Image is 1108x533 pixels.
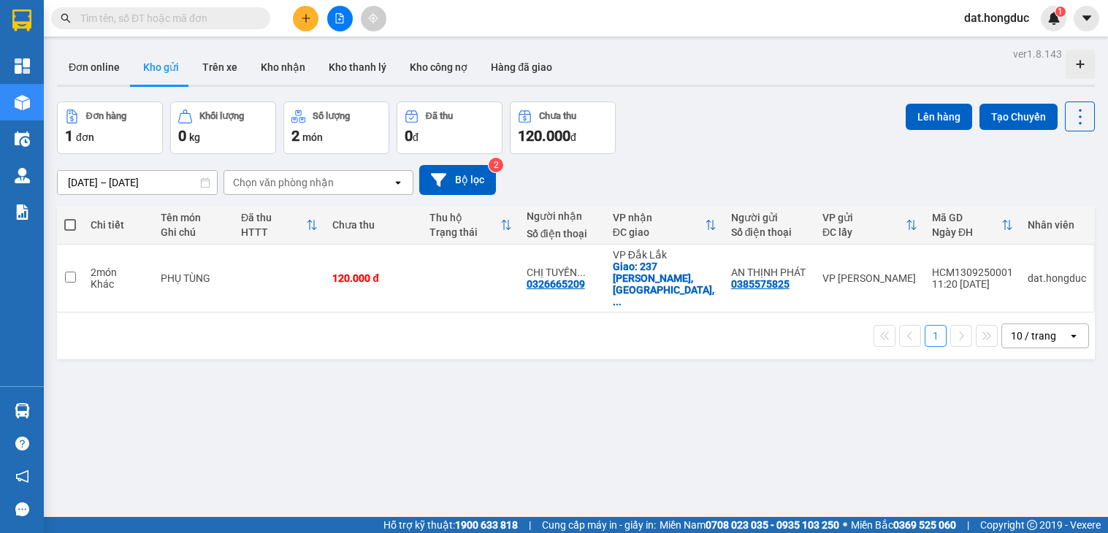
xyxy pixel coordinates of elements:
button: Đơn online [57,50,131,85]
div: Số lượng [313,111,350,121]
div: VP [PERSON_NAME] [822,272,917,284]
span: notification [15,469,29,483]
strong: 0369 525 060 [893,519,956,531]
div: HTTT [241,226,306,238]
div: Giao: 237 Võ Văn Kiệt, Khánh Xuân, BMT [613,261,717,307]
img: dashboard-icon [15,58,30,74]
div: VP Đắk Lắk [613,249,717,261]
div: Chọn văn phòng nhận [233,175,334,190]
th: Toggle SortBy [925,206,1020,245]
button: Đơn hàng1đơn [57,101,163,154]
div: VP gửi [822,212,906,223]
img: icon-new-feature [1047,12,1061,25]
div: Mã GD [932,212,1001,223]
button: 1 [925,325,947,347]
div: Người nhận [527,210,598,222]
span: aim [368,13,378,23]
span: đơn [76,131,94,143]
span: question-circle [15,437,29,450]
span: kg [189,131,200,143]
span: caret-down [1080,12,1093,25]
sup: 2 [489,158,503,172]
div: Khác [91,278,146,290]
img: solution-icon [15,204,30,220]
button: file-add [327,6,353,31]
div: Trạng thái [429,226,500,238]
span: message [15,502,29,516]
button: plus [293,6,318,31]
button: Bộ lọc [419,165,496,195]
span: 0 [405,127,413,145]
button: Kho nhận [249,50,317,85]
div: ver 1.8.143 [1013,46,1062,62]
span: copyright [1027,520,1037,530]
div: 0385575825 [731,278,790,290]
div: VP nhận [613,212,705,223]
span: 1 [1058,7,1063,17]
span: 1 [65,127,73,145]
div: Số điện thoại [731,226,808,238]
strong: 0708 023 035 - 0935 103 250 [706,519,839,531]
span: 120.000 [518,127,570,145]
div: Ngày ĐH [932,226,1001,238]
div: Ghi chú [161,226,226,238]
span: đ [413,131,419,143]
div: Tên món [161,212,226,223]
div: Tạo kho hàng mới [1066,50,1095,79]
button: Kho gửi [131,50,191,85]
input: Select a date range. [58,171,217,194]
div: Đã thu [241,212,306,223]
button: Lên hàng [906,104,972,130]
div: 2 món [91,266,146,278]
button: Đã thu0đ [397,101,503,154]
button: Hàng đã giao [479,50,564,85]
span: ... [577,266,586,278]
sup: 1 [1055,7,1066,17]
div: CHỊ TUYỀN (0906300189) [527,266,598,278]
img: logo-vxr [12,9,31,31]
button: Chưa thu120.000đ [510,101,616,154]
img: warehouse-icon [15,403,30,418]
img: warehouse-icon [15,95,30,110]
span: file-add [335,13,345,23]
button: Trên xe [191,50,249,85]
button: aim [361,6,386,31]
span: 0 [178,127,186,145]
span: | [529,517,531,533]
span: search [61,13,71,23]
div: PHỤ TÙNG [161,272,226,284]
div: ĐC giao [613,226,705,238]
span: Hỗ trợ kỹ thuật: [383,517,518,533]
svg: open [1068,330,1080,342]
div: dat.hongduc [1028,272,1086,284]
button: caret-down [1074,6,1099,31]
span: | [967,517,969,533]
span: ⚪️ [843,522,847,528]
span: 2 [291,127,299,145]
span: dat.hongduc [952,9,1041,27]
img: warehouse-icon [15,131,30,147]
div: ĐC lấy [822,226,906,238]
div: Chi tiết [91,219,146,231]
div: 0326665209 [527,278,585,290]
span: Miền Bắc [851,517,956,533]
th: Toggle SortBy [234,206,325,245]
strong: 1900 633 818 [455,519,518,531]
div: Số điện thoại [527,228,598,239]
div: AN THỊNH PHÁT [731,266,808,278]
div: HCM1309250001 [932,266,1013,278]
div: 10 / trang [1011,329,1056,343]
div: Khối lượng [199,111,244,121]
span: ... [613,296,622,307]
button: Khối lượng0kg [170,101,276,154]
button: Kho thanh lý [317,50,398,85]
div: Người gửi [731,212,808,223]
div: Chưa thu [539,111,576,121]
span: món [302,131,323,143]
div: 120.000 đ [332,272,415,284]
th: Toggle SortBy [605,206,724,245]
span: Cung cấp máy in - giấy in: [542,517,656,533]
span: plus [301,13,311,23]
svg: open [392,177,404,188]
div: Thu hộ [429,212,500,223]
